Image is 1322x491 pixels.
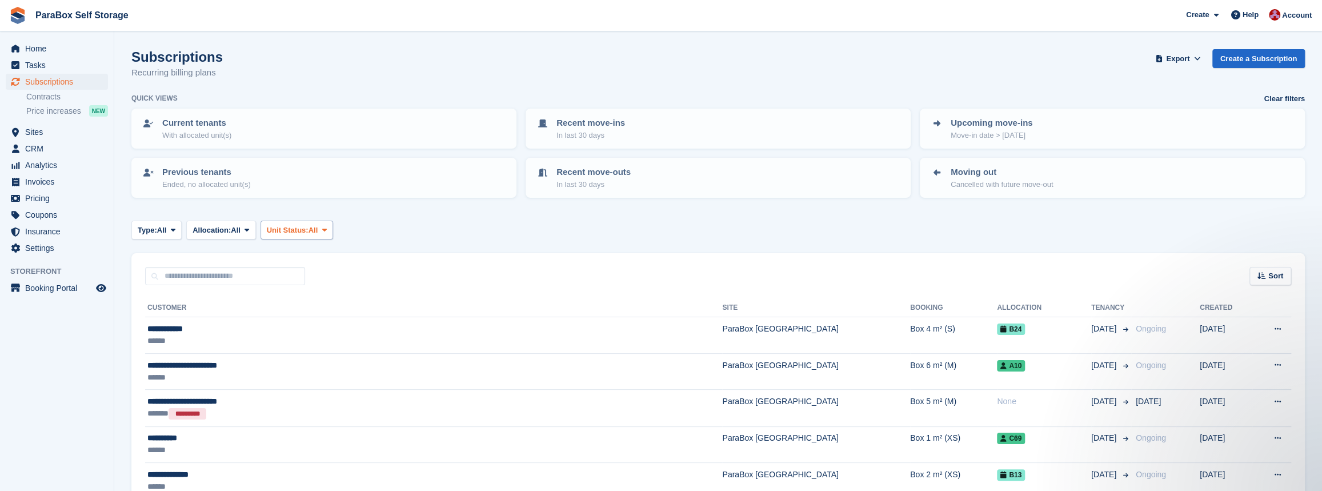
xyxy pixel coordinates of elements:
span: Ongoing [1136,361,1166,370]
button: Export [1153,49,1203,68]
span: All [157,225,167,236]
span: Type: [138,225,157,236]
a: menu [6,223,108,239]
td: Box 6 m² (M) [910,353,997,390]
a: menu [6,240,108,256]
span: Sort [1268,270,1283,282]
td: [DATE] [1200,426,1252,463]
span: B13 [997,469,1025,481]
div: None [997,396,1091,408]
span: Ongoing [1136,433,1166,442]
span: Export [1166,53,1189,65]
span: All [309,225,318,236]
a: Preview store [94,281,108,295]
p: In last 30 days [556,179,631,190]
td: Box 5 m² (M) [910,390,997,426]
a: menu [6,41,108,57]
h1: Subscriptions [131,49,223,65]
p: Moving out [951,166,1053,179]
a: menu [6,141,108,157]
button: Unit Status: All [261,221,333,239]
h6: Quick views [131,93,178,103]
span: Help [1243,9,1259,21]
p: Move-in date > [DATE] [951,130,1032,141]
span: [DATE] [1091,432,1119,444]
p: Cancelled with future move-out [951,179,1053,190]
span: Subscriptions [25,74,94,90]
span: A10 [997,360,1025,372]
td: ParaBox [GEOGRAPHIC_DATA] [722,353,910,390]
span: Home [25,41,94,57]
a: Current tenants With allocated unit(s) [133,110,515,147]
a: menu [6,74,108,90]
a: menu [6,57,108,73]
span: Settings [25,240,94,256]
a: Moving out Cancelled with future move-out [921,159,1304,197]
img: stora-icon-8386f47178a22dfd0bd8f6a31ec36ba5ce8667c1dd55bd0f319d3a0aa187defe.svg [9,7,26,24]
div: NEW [89,105,108,117]
a: menu [6,190,108,206]
button: Type: All [131,221,182,239]
span: Ongoing [1136,324,1166,333]
span: Ongoing [1136,470,1166,479]
span: B24 [997,324,1025,335]
p: Upcoming move-ins [951,117,1032,130]
a: menu [6,280,108,296]
span: CRM [25,141,94,157]
td: [DATE] [1200,390,1252,426]
img: Yan Grandjean [1269,9,1280,21]
span: [DATE] [1091,323,1119,335]
a: Create a Subscription [1212,49,1305,68]
span: [DATE] [1136,397,1161,406]
a: Upcoming move-ins Move-in date > [DATE] [921,110,1304,147]
span: Account [1282,10,1312,21]
a: menu [6,157,108,173]
td: ParaBox [GEOGRAPHIC_DATA] [722,390,910,426]
p: Recurring billing plans [131,66,223,79]
span: C69 [997,433,1025,444]
span: Invoices [25,174,94,190]
p: Ended, no allocated unit(s) [162,179,251,190]
span: Price increases [26,106,81,117]
a: menu [6,174,108,190]
span: Insurance [25,223,94,239]
span: Pricing [25,190,94,206]
span: Booking Portal [25,280,94,296]
td: ParaBox [GEOGRAPHIC_DATA] [722,317,910,354]
span: Create [1186,9,1209,21]
a: menu [6,207,108,223]
a: Recent move-ins In last 30 days [527,110,910,147]
td: [DATE] [1200,317,1252,354]
th: Tenancy [1091,299,1131,317]
button: Allocation: All [186,221,256,239]
a: ParaBox Self Storage [31,6,133,25]
p: In last 30 days [556,130,625,141]
span: Analytics [25,157,94,173]
span: Sites [25,124,94,140]
p: With allocated unit(s) [162,130,231,141]
p: Recent move-outs [556,166,631,179]
td: ParaBox [GEOGRAPHIC_DATA] [722,426,910,463]
td: [DATE] [1200,353,1252,390]
th: Created [1200,299,1252,317]
span: [DATE] [1091,360,1119,372]
a: menu [6,124,108,140]
span: [DATE] [1091,469,1119,481]
p: Previous tenants [162,166,251,179]
a: Contracts [26,91,108,102]
a: Recent move-outs In last 30 days [527,159,910,197]
th: Allocation [997,299,1091,317]
span: Coupons [25,207,94,223]
a: Previous tenants Ended, no allocated unit(s) [133,159,515,197]
th: Site [722,299,910,317]
span: All [231,225,241,236]
p: Current tenants [162,117,231,130]
a: Clear filters [1264,93,1305,105]
td: Box 1 m² (XS) [910,426,997,463]
th: Customer [145,299,722,317]
th: Booking [910,299,997,317]
span: Tasks [25,57,94,73]
span: [DATE] [1091,396,1119,408]
a: Price increases NEW [26,105,108,117]
td: Box 4 m² (S) [910,317,997,354]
